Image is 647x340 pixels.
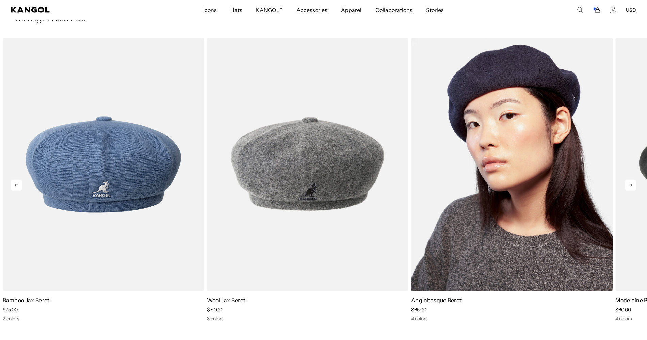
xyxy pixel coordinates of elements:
[411,307,426,313] span: $65.00
[411,315,613,322] div: 4 colors
[3,307,18,313] span: $75.00
[207,38,408,291] img: Wool Jax Beret
[626,7,636,13] button: USD
[11,7,134,13] a: Kangol
[3,315,204,322] div: 2 colors
[3,38,204,291] img: Bamboo Jax Beret
[615,307,631,313] span: $60.00
[610,7,616,13] a: Account
[3,297,50,304] a: Bamboo Jax Beret
[411,297,462,304] a: Anglobasque Beret
[577,7,583,13] summary: Search here
[408,38,613,322] div: 3 of 5
[411,38,613,291] img: Anglobasque Beret
[593,7,601,13] button: Cart
[207,307,222,313] span: $70.00
[204,38,408,322] div: 2 of 5
[207,315,408,322] div: 3 colors
[207,297,245,304] a: Wool Jax Beret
